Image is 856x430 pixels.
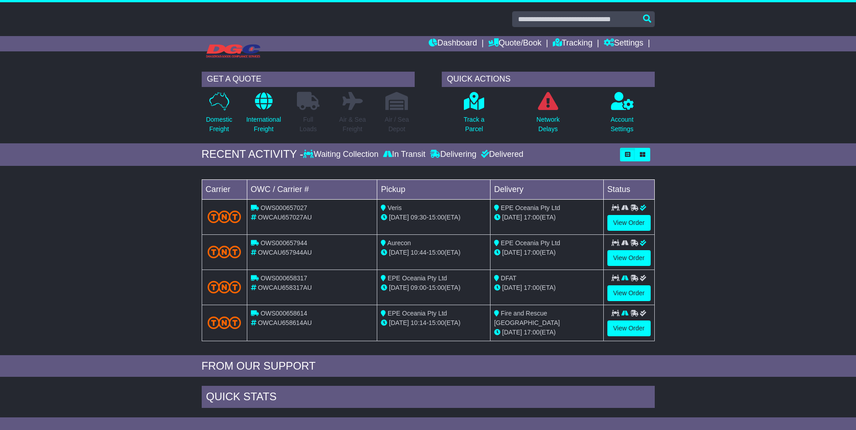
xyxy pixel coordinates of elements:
[208,281,241,293] img: TNT_Domestic.png
[411,249,426,256] span: 10:44
[297,115,319,134] p: Full Loads
[607,250,651,266] a: View Order
[381,318,486,328] div: - (ETA)
[388,310,447,317] span: EPE Oceania Pty Ltd
[479,150,523,160] div: Delivered
[536,91,560,139] a: NetworkDelays
[428,150,479,160] div: Delivering
[208,210,241,223] img: TNT_Domestic.png
[202,72,415,87] div: GET A QUOTE
[494,283,600,293] div: (ETA)
[442,72,655,87] div: QUICK ACTIONS
[524,249,540,256] span: 17:00
[607,215,651,231] a: View Order
[202,148,304,161] div: RECENT ACTIVITY -
[501,204,560,211] span: EPE Oceania Pty Ltd
[607,320,651,336] a: View Order
[377,179,490,199] td: Pickup
[260,310,307,317] span: OWS000658614
[411,214,426,221] span: 09:30
[494,328,600,337] div: (ETA)
[490,179,603,199] td: Delivery
[429,284,444,291] span: 15:00
[246,91,282,139] a: InternationalFreight
[339,115,366,134] p: Air & Sea Freight
[208,246,241,258] img: TNT_Domestic.png
[258,319,312,326] span: OWCAU658614AU
[603,179,654,199] td: Status
[611,115,634,134] p: Account Settings
[604,36,643,51] a: Settings
[206,115,232,134] p: Domestic Freight
[411,284,426,291] span: 09:00
[202,179,247,199] td: Carrier
[258,249,312,256] span: OWCAU657944AU
[381,283,486,293] div: - (ETA)
[501,239,560,247] span: EPE Oceania Pty Ltd
[303,150,380,160] div: Waiting Collection
[502,214,522,221] span: [DATE]
[553,36,592,51] a: Tracking
[429,319,444,326] span: 15:00
[389,284,409,291] span: [DATE]
[463,91,485,139] a: Track aParcel
[610,91,634,139] a: AccountSettings
[501,274,517,282] span: DFAT
[387,239,411,247] span: Aurecon
[463,115,484,134] p: Track a Parcel
[389,214,409,221] span: [DATE]
[247,179,377,199] td: OWC / Carrier #
[258,214,312,221] span: OWCAU657027AU
[258,284,312,291] span: OWCAU658317AU
[389,319,409,326] span: [DATE]
[411,319,426,326] span: 10:14
[494,310,560,326] span: Fire and Rescue [GEOGRAPHIC_DATA]
[260,239,307,247] span: OWS000657944
[524,284,540,291] span: 17:00
[260,204,307,211] span: OWS000657027
[494,213,600,222] div: (ETA)
[381,248,486,257] div: - (ETA)
[429,249,444,256] span: 15:00
[385,115,409,134] p: Air / Sea Depot
[488,36,541,51] a: Quote/Book
[260,274,307,282] span: OWS000658317
[388,204,402,211] span: Veris
[537,115,560,134] p: Network Delays
[205,91,232,139] a: DomesticFreight
[381,150,428,160] div: In Transit
[429,36,477,51] a: Dashboard
[202,386,655,410] div: Quick Stats
[388,274,447,282] span: EPE Oceania Pty Ltd
[208,316,241,329] img: TNT_Domestic.png
[389,249,409,256] span: [DATE]
[502,284,522,291] span: [DATE]
[502,249,522,256] span: [DATE]
[381,213,486,222] div: - (ETA)
[502,329,522,336] span: [DATE]
[524,214,540,221] span: 17:00
[607,285,651,301] a: View Order
[202,360,655,373] div: FROM OUR SUPPORT
[524,329,540,336] span: 17:00
[494,248,600,257] div: (ETA)
[429,214,444,221] span: 15:00
[246,115,281,134] p: International Freight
